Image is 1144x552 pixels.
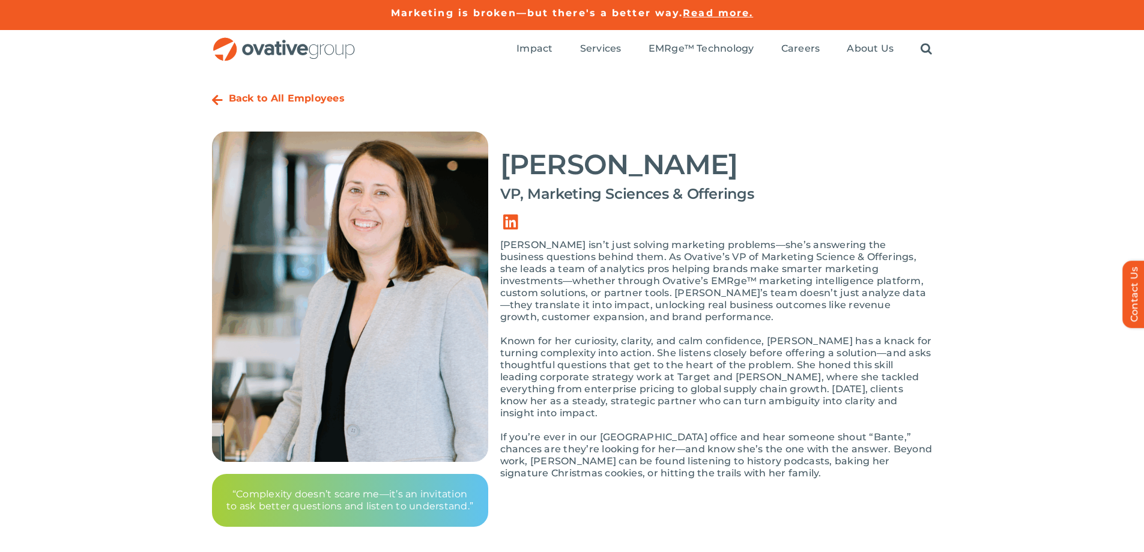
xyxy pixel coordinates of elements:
a: Services [580,43,622,56]
p: [PERSON_NAME] isn’t just solving marketing problems—she’s answering the business questions behind... [500,239,933,323]
a: Marketing is broken—but there's a better way. [391,7,683,19]
span: EMRge™ Technology [649,43,754,55]
p: “Complexity doesn’t scare me—it’s an invitation to ask better questions and listen to understand.” [226,488,474,512]
h4: VP, Marketing Sciences & Offerings [500,186,933,202]
a: Link to https://www.linkedin.com/in/kate-bante-a793376/ [494,205,528,239]
a: Back to All Employees [229,93,345,104]
a: Link to https://ovative.com/about-us/people/ [212,94,223,106]
span: Impact [516,43,552,55]
a: Search [921,43,932,56]
p: Known for her curiosity, clarity, and calm confidence, [PERSON_NAME] has a knack for turning comp... [500,335,933,419]
span: Careers [781,43,820,55]
a: Read more. [683,7,753,19]
nav: Menu [516,30,932,68]
a: EMRge™ Technology [649,43,754,56]
a: Impact [516,43,552,56]
h2: [PERSON_NAME] [500,150,933,180]
span: Services [580,43,622,55]
a: OG_Full_horizontal_RGB [212,36,356,47]
img: 2 [212,132,488,462]
p: If you’re ever in our [GEOGRAPHIC_DATA] office and hear someone shout “Bante,” chances are they’r... [500,431,933,479]
span: About Us [847,43,894,55]
a: Careers [781,43,820,56]
a: About Us [847,43,894,56]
